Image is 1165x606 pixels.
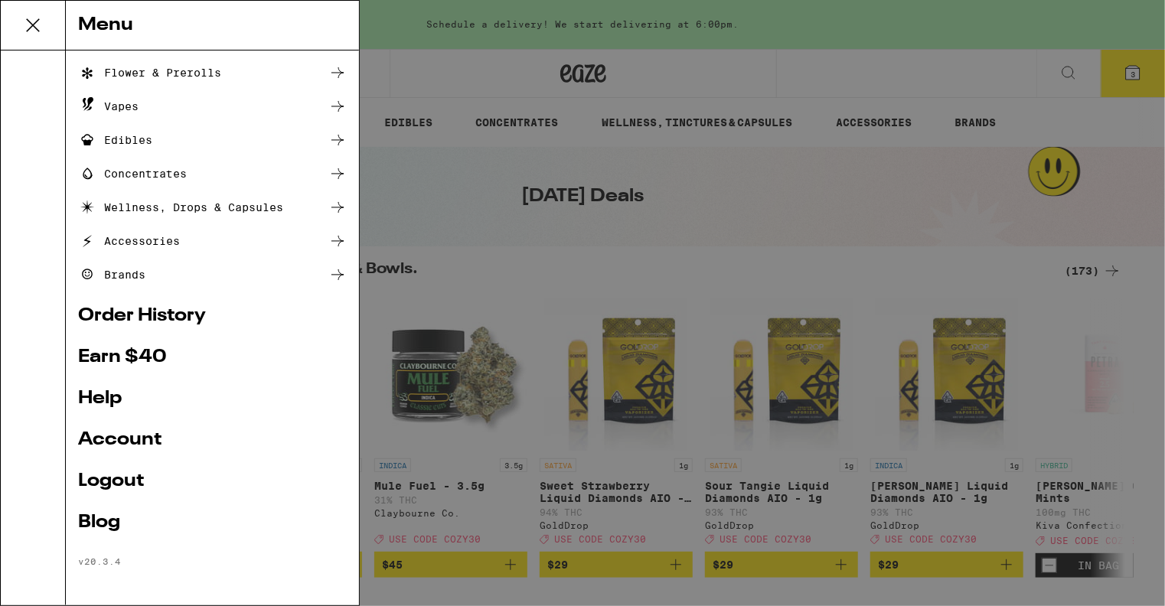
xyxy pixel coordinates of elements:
span: v 20.3.4 [78,556,121,566]
a: Blog [78,513,347,532]
a: Brands [78,266,347,284]
a: Logout [78,472,347,490]
div: Accessories [78,232,180,250]
a: Accessories [78,232,347,250]
div: Vapes [78,97,139,116]
a: Flower & Prerolls [78,64,347,82]
a: Edibles [78,131,347,149]
div: Flower & Prerolls [78,64,221,82]
div: Concentrates [78,165,187,183]
div: Edibles [78,131,152,149]
a: Help [78,389,347,408]
div: Brands [78,266,145,284]
a: Wellness, Drops & Capsules [78,198,347,217]
a: Order History [78,307,347,325]
a: Earn $ 40 [78,348,347,367]
div: Menu [66,1,359,50]
a: Account [78,431,347,449]
a: Concentrates [78,165,347,183]
span: Hi. Need any help? [9,11,110,23]
a: Vapes [78,97,347,116]
div: Wellness, Drops & Capsules [78,198,283,217]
